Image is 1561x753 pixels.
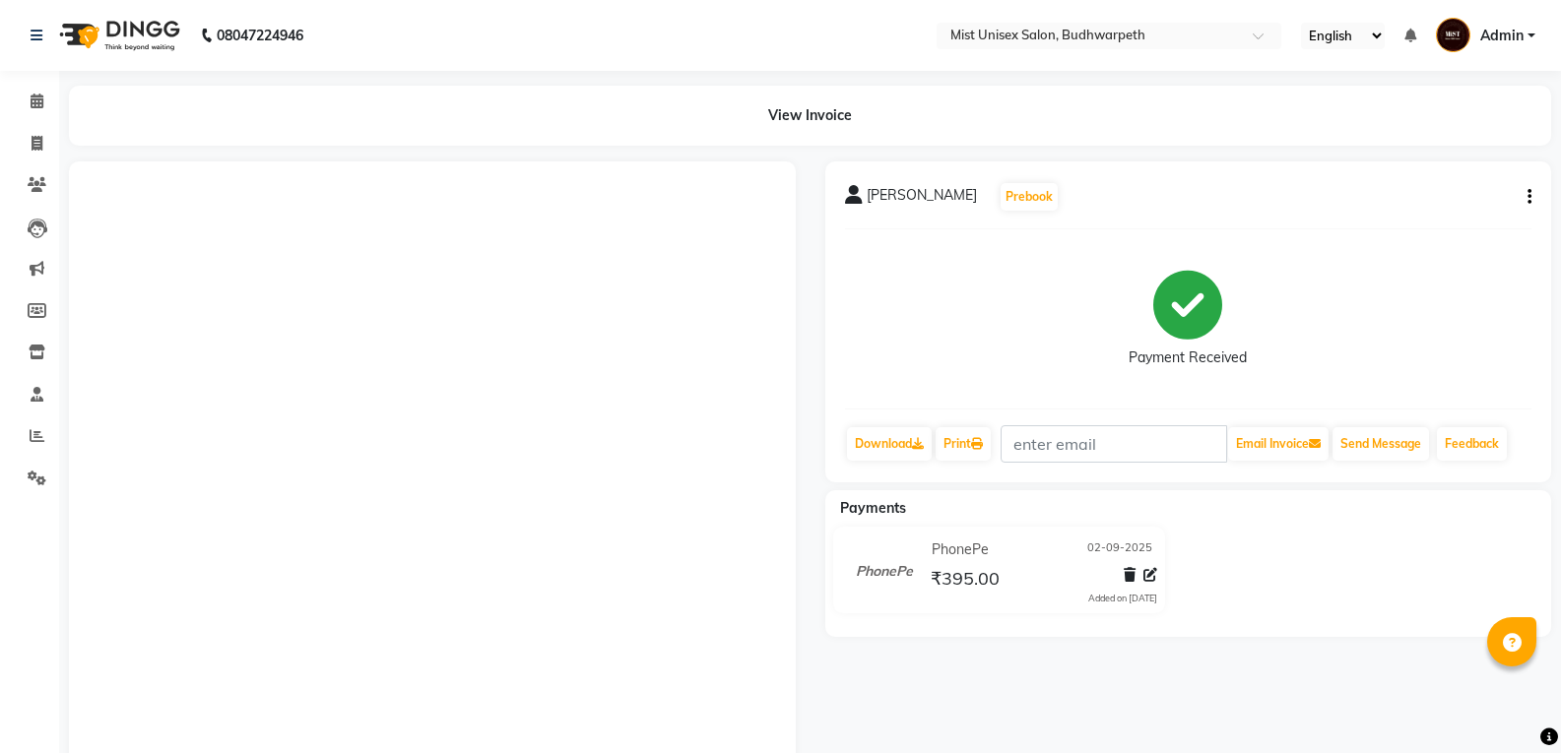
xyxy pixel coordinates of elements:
span: 02-09-2025 [1087,539,1152,560]
iframe: chat widget [1478,674,1541,733]
button: Prebook [1001,183,1058,211]
div: Payment Received [1129,347,1247,368]
button: Send Message [1333,427,1429,461]
input: enter email [1001,425,1227,463]
button: Email Invoice [1228,427,1329,461]
img: Admin [1436,18,1470,52]
span: ₹395.00 [931,567,1000,595]
a: Download [847,427,932,461]
span: Admin [1480,26,1524,46]
img: logo [50,8,185,63]
div: View Invoice [69,86,1551,146]
b: 08047224946 [217,8,303,63]
span: Payments [840,499,906,517]
a: Print [936,427,991,461]
span: [PERSON_NAME] [867,185,977,213]
a: Feedback [1437,427,1507,461]
span: PhonePe [932,539,989,560]
div: Added on [DATE] [1088,592,1157,605]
